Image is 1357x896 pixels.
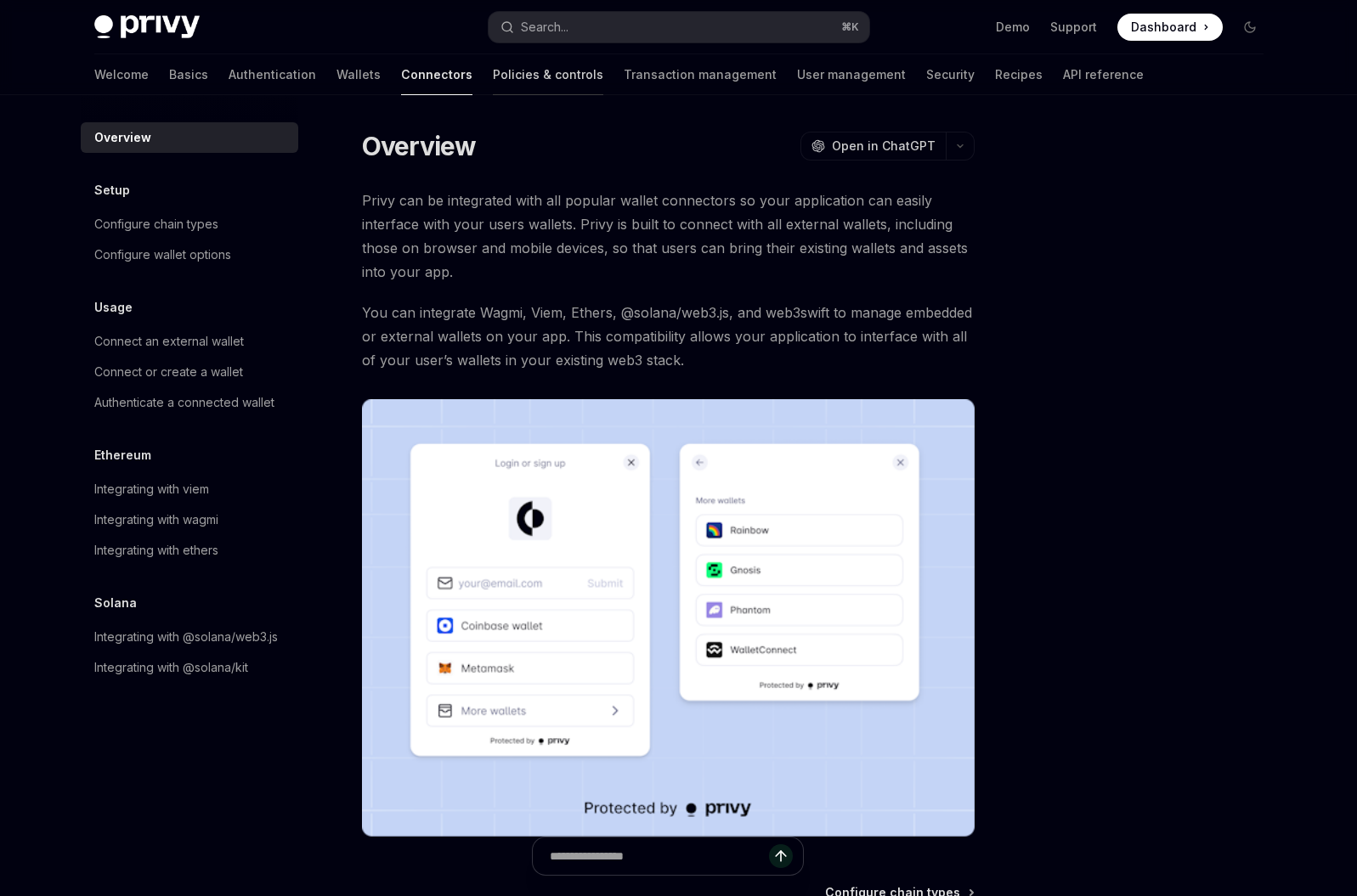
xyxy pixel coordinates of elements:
[1236,14,1264,41] button: Toggle dark mode
[94,510,218,530] div: Integrating with wagmi
[995,54,1043,95] a: Recipes
[841,20,859,34] span: ⌘ K
[1063,54,1144,95] a: API reference
[489,12,869,42] button: Search...⌘K
[94,657,248,678] div: Integrating with @solana/kit
[169,54,208,95] a: Basics
[81,535,298,566] a: Integrating with ethers
[81,387,298,418] a: Authenticate a connected wallet
[81,122,298,153] a: Overview
[94,362,243,382] div: Connect or create a wallet
[94,127,151,148] div: Overview
[1131,19,1196,36] span: Dashboard
[81,357,298,387] a: Connect or create a wallet
[94,540,218,561] div: Integrating with ethers
[94,331,244,352] div: Connect an external wallet
[926,54,975,95] a: Security
[81,474,298,504] a: Integrating with viem
[94,627,278,647] div: Integrating with @solana/web3.js
[229,54,316,95] a: Authentication
[362,189,975,284] span: Privy can be integrated with all popular wallet connectors so your application can easily interfa...
[832,138,936,155] span: Open in ChatGPT
[94,214,218,234] div: Configure chain types
[81,504,298,535] a: Integrating with wagmi
[769,844,793,868] button: Send message
[521,17,568,37] div: Search...
[362,131,477,161] h1: Overview
[401,54,472,95] a: Connectors
[996,19,1030,36] a: Demo
[797,54,906,95] a: User management
[94,297,133,318] h5: Usage
[362,399,975,837] img: Connectors3
[94,445,151,465] h5: Ethereum
[1117,14,1223,41] a: Dashboard
[94,54,149,95] a: Welcome
[81,239,298,270] a: Configure wallet options
[94,15,200,39] img: dark logo
[624,54,777,95] a: Transaction management
[800,132,946,161] button: Open in ChatGPT
[94,392,274,413] div: Authenticate a connected wallet
[94,593,137,613] h5: Solana
[362,301,975,372] span: You can integrate Wagmi, Viem, Ethers, @solana/web3.js, and web3swift to manage embedded or exter...
[81,209,298,239] a: Configure chain types
[81,652,298,683] a: Integrating with @solana/kit
[81,326,298,357] a: Connect an external wallet
[1050,19,1097,36] a: Support
[336,54,381,95] a: Wallets
[81,622,298,652] a: Integrating with @solana/web3.js
[493,54,603,95] a: Policies & controls
[94,245,231,265] div: Configure wallet options
[94,479,209,499] div: Integrating with viem
[94,180,130,200] h5: Setup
